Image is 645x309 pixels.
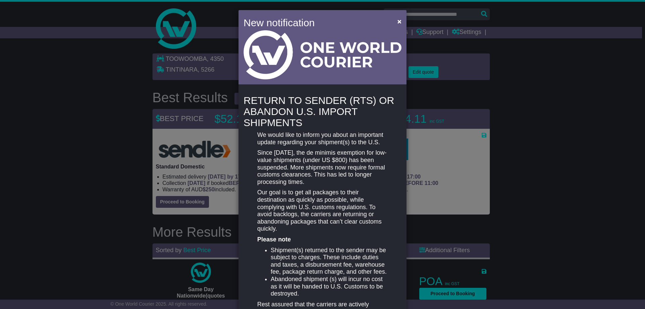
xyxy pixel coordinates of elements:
[257,131,388,146] p: We would like to inform you about an important update regarding your shipment(s) to the U.S.
[257,189,388,233] p: Our goal is to get all packages to their destination as quickly as possible, while complying with...
[257,149,388,186] p: Since [DATE], the de minimis exemption for low-value shipments (under US $800) has been suspended...
[244,30,401,79] img: Light
[271,247,388,276] li: Shipment(s) returned to the sender may be subject to charges. These include duties and taxes, a d...
[257,236,291,243] strong: Please note
[244,15,388,30] h4: New notification
[244,95,401,128] h4: RETURN TO SENDER (RTS) OR ABANDON U.S. IMPORT SHIPMENTS
[397,17,401,25] span: ×
[271,276,388,298] li: Abandoned shipment (s) will incur no cost as it will be handed to U.S. Customs to be destroyed.
[394,14,405,28] button: Close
